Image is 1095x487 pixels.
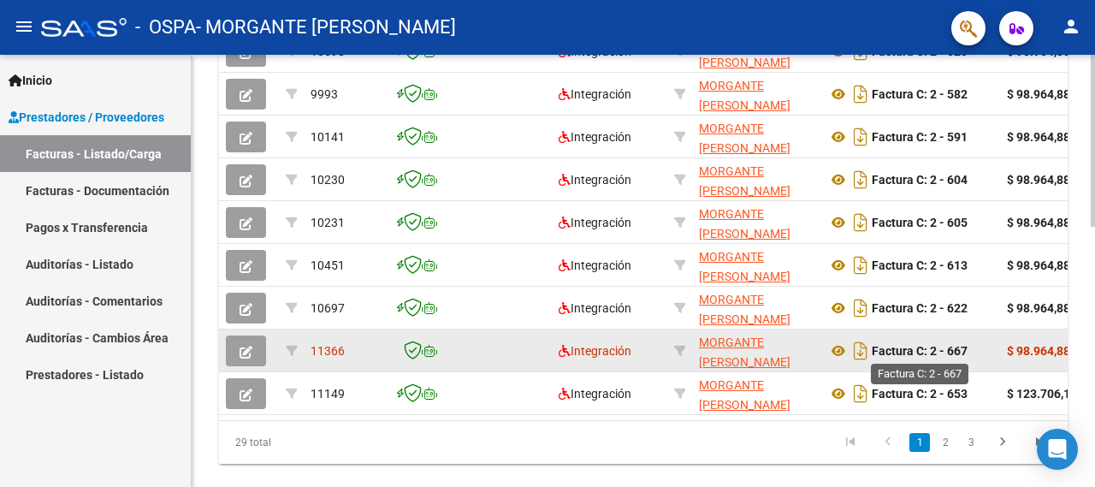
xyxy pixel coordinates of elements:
[932,428,958,457] li: page 2
[1037,429,1078,470] div: Open Intercom Messenger
[559,258,631,272] span: Integración
[699,79,790,112] span: MORGANTE [PERSON_NAME]
[699,122,790,155] span: MORGANTE [PERSON_NAME]
[872,87,968,101] strong: Factura C: 2 - 582
[1007,387,1077,401] strong: $ 123.706,10
[1007,173,1070,187] strong: $ 98.964,88
[559,173,631,187] span: Integración
[872,387,968,401] strong: Factura C: 2 - 653
[9,71,52,90] span: Inicio
[699,247,814,283] div: 23313930394
[699,333,814,369] div: 23313930394
[559,387,631,401] span: Integración
[699,164,790,198] span: MORGANTE [PERSON_NAME]
[699,207,790,241] span: MORGANTE [PERSON_NAME]
[958,428,984,457] li: page 3
[1024,433,1057,452] a: go to last page
[849,123,872,151] i: Descargar documento
[872,216,968,229] strong: Factura C: 2 - 605
[699,205,814,241] div: 23313930394
[311,87,338,101] span: 9993
[1061,16,1081,37] mat-icon: person
[219,421,386,464] div: 29 total
[872,344,968,358] strong: Factura C: 2 - 667
[559,87,631,101] span: Integración
[699,376,814,412] div: 23313930394
[961,433,981,452] a: 3
[849,80,872,108] i: Descargar documento
[699,119,814,155] div: 23313930394
[311,344,345,358] span: 11366
[872,258,968,272] strong: Factura C: 2 - 613
[311,173,345,187] span: 10230
[699,76,814,112] div: 23313930394
[872,173,968,187] strong: Factura C: 2 - 604
[907,428,932,457] li: page 1
[1007,87,1070,101] strong: $ 98.964,88
[872,301,968,315] strong: Factura C: 2 - 622
[872,130,968,144] strong: Factura C: 2 - 591
[14,16,34,37] mat-icon: menu
[311,130,345,144] span: 10141
[1007,258,1070,272] strong: $ 98.964,88
[849,252,872,279] i: Descargar documento
[311,258,345,272] span: 10451
[849,209,872,236] i: Descargar documento
[849,166,872,193] i: Descargar documento
[935,433,956,452] a: 2
[872,433,904,452] a: go to previous page
[849,337,872,365] i: Descargar documento
[559,130,631,144] span: Integración
[849,380,872,407] i: Descargar documento
[135,9,196,46] span: - OSPA
[699,162,814,198] div: 23313930394
[699,378,790,412] span: MORGANTE [PERSON_NAME]
[311,387,345,401] span: 11149
[311,216,345,229] span: 10231
[559,301,631,315] span: Integración
[699,293,790,326] span: MORGANTE [PERSON_NAME]
[1007,344,1070,358] strong: $ 98.964,88
[9,108,164,127] span: Prestadores / Proveedores
[559,344,631,358] span: Integración
[311,301,345,315] span: 10697
[699,290,814,326] div: 23313930394
[834,433,867,452] a: go to first page
[1007,301,1070,315] strong: $ 98.964,88
[559,216,631,229] span: Integración
[1007,216,1070,229] strong: $ 98.964,88
[849,294,872,322] i: Descargar documento
[699,250,790,283] span: MORGANTE [PERSON_NAME]
[699,336,790,369] span: MORGANTE [PERSON_NAME]
[872,45,968,58] strong: Factura C: 2 - 623
[986,433,1019,452] a: go to next page
[196,9,456,46] span: - MORGANTE [PERSON_NAME]
[909,433,930,452] a: 1
[1007,130,1070,144] strong: $ 98.964,88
